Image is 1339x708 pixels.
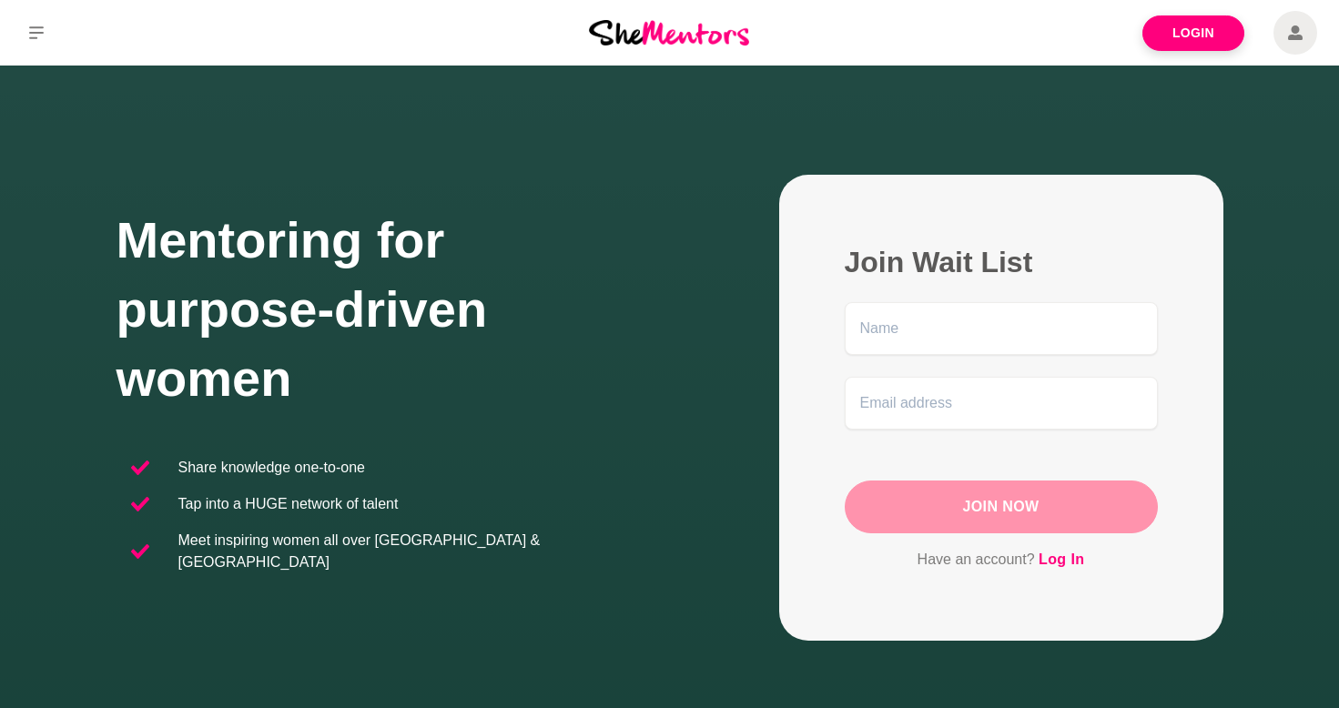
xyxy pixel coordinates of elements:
[117,206,670,413] h1: Mentoring for purpose-driven women
[845,548,1158,571] p: Have an account?
[1039,548,1084,571] a: Log In
[589,20,749,45] img: She Mentors Logo
[845,302,1158,355] input: Name
[178,493,399,515] p: Tap into a HUGE network of talent
[1142,15,1244,51] a: Login
[845,377,1158,430] input: Email address
[178,457,365,479] p: Share knowledge one-to-one
[845,244,1158,280] h2: Join Wait List
[178,530,655,573] p: Meet inspiring women all over [GEOGRAPHIC_DATA] & [GEOGRAPHIC_DATA]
